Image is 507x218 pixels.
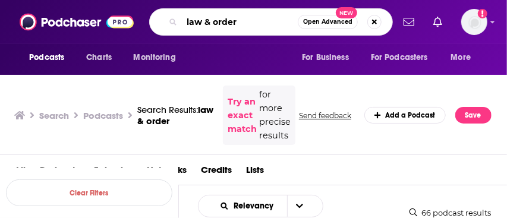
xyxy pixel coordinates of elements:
a: Try an exact match [228,95,257,136]
a: Add a Podcast [364,107,446,124]
div: 66 podcast results [410,208,492,217]
span: Open Advanced [303,19,352,25]
span: Podcasts [29,49,64,66]
img: Podchaser - Follow, Share and Rate Podcasts [20,11,134,33]
button: open menu [294,46,364,69]
h3: Search [39,110,69,121]
span: Monitoring [133,49,175,66]
a: Networks [147,160,187,184]
a: Podcasts [40,160,80,184]
h3: Podcasts [83,110,123,121]
div: Search podcasts, credits, & more... [149,8,393,36]
button: open menu [287,195,312,217]
h2: Choose List sort [198,195,323,217]
span: For Podcasters [371,49,428,66]
a: Lists [246,160,264,184]
button: Show profile menu [461,9,487,35]
button: open menu [209,202,287,210]
a: Credits [201,160,232,184]
span: More [451,49,471,66]
a: All [14,160,26,184]
button: open menu [363,46,445,69]
span: law & order [137,104,213,127]
a: Charts [78,46,119,69]
span: for more precise results [259,88,291,143]
a: Search Results:law & order [137,104,213,127]
input: Search podcasts, credits, & more... [182,12,298,31]
span: New [336,7,357,18]
div: Search Results: [137,104,213,127]
button: open menu [21,46,80,69]
button: Clear Filters [6,179,172,206]
a: Episodes [94,160,133,184]
button: open menu [125,46,191,69]
a: Show notifications dropdown [399,12,419,32]
span: Charts [86,49,112,66]
img: User Profile [461,9,487,35]
span: Logged in as SusanHershberg [461,9,487,35]
button: Save [455,107,492,124]
button: Open AdvancedNew [298,15,358,29]
span: Relevancy [234,202,278,210]
svg: Add a profile image [478,9,487,18]
a: Show notifications dropdown [429,12,447,32]
button: open menu [443,46,486,69]
button: Send feedback [295,110,355,121]
span: For Business [302,49,349,66]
